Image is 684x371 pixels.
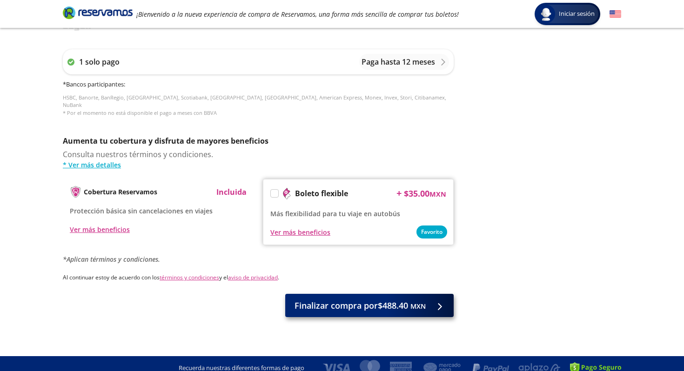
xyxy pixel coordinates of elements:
[79,56,120,67] p: 1 solo pago
[63,160,454,170] a: * Ver más detalles
[63,109,217,116] span: * Por el momento no está disponible el pago a meses con BBVA
[404,187,446,200] span: $ 35.00
[228,273,278,281] a: aviso de privacidad
[70,225,130,234] button: Ver más beneficios
[396,186,402,200] p: +
[610,8,621,20] button: English
[270,227,330,237] button: Ver más beneficios
[295,188,348,199] p: Boleto flexible
[362,56,435,67] p: Paga hasta 12 meses
[84,187,157,197] p: Cobertura Reservamos
[63,273,454,282] p: Al continuar estoy de acuerdo con los y el .
[295,299,426,312] span: Finalizar compra por $488.40
[70,206,213,215] span: Protección básica sin cancelaciones en viajes
[429,190,446,199] small: MXN
[555,9,598,19] span: Iniciar sesión
[160,273,219,281] a: términos y condiciones
[410,302,426,311] small: MXN
[63,6,133,22] a: Brand Logo
[63,135,454,146] p: Aumenta tu cobertura y disfruta de mayores beneficios
[63,149,454,170] div: Consulta nuestros términos y condiciones.
[270,209,400,218] span: Más flexibilidad para tu viaje en autobús
[63,254,454,264] p: *Aplican términos y condiciones.
[285,294,454,317] button: Finalizar compra por$488.40 MXN
[63,6,133,20] i: Brand Logo
[63,80,454,89] h6: * Bancos participantes :
[216,186,247,198] p: Incluida
[136,10,459,19] em: ¡Bienvenido a la nueva experiencia de compra de Reservamos, una forma más sencilla de comprar tus...
[63,94,454,117] p: HSBC, Banorte, BanRegio, [GEOGRAPHIC_DATA], Scotiabank, [GEOGRAPHIC_DATA], [GEOGRAPHIC_DATA], Ame...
